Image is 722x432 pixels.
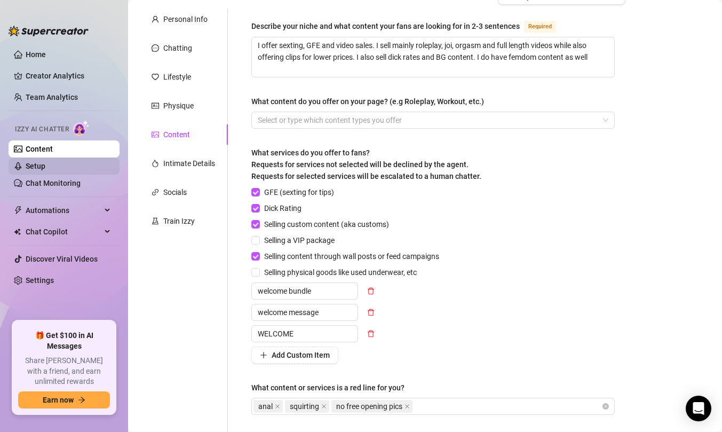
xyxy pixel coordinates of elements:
a: Discover Viral Videos [26,255,98,263]
button: Add Custom Item [251,347,338,364]
span: idcard [152,102,159,109]
span: close-circle [602,403,609,410]
a: Creator Analytics [26,67,111,84]
img: Chat Copilot [14,228,21,235]
span: fire [152,160,159,167]
div: Train Izzy [163,215,195,227]
div: Intimate Details [163,158,215,169]
span: experiment [152,217,159,225]
span: Automations [26,202,101,219]
img: AI Chatter [73,120,90,136]
span: anal [253,400,283,413]
a: Home [26,50,46,59]
span: thunderbolt [14,206,22,215]
span: no free opening pics [336,400,402,412]
span: What services do you offer to fans? Requests for services not selected will be declined by the ag... [251,148,481,180]
span: link [152,188,159,196]
span: heart [152,73,159,81]
textarea: Describe your niche and what content your fans are looking for in 2-3 sentences [252,37,614,77]
span: close [321,404,327,409]
label: What content do you offer on your page? (e.g Roleplay, Workout, etc.) [251,96,491,107]
input: Enter custom item [251,325,358,342]
span: delete [367,330,375,337]
button: Earn nowarrow-right [18,391,110,409]
span: Selling custom content (aka customs) [260,218,393,230]
span: Selling a VIP package [260,234,339,246]
span: delete [367,309,375,316]
span: Selling content through wall posts or feed campaigns [260,250,443,262]
a: Settings [26,276,54,285]
div: Personal Info [163,13,208,25]
span: Selling physical goods like used underwear, etc [260,266,421,278]
a: Team Analytics [26,93,78,101]
div: What content or services is a red line for you? [251,382,404,394]
img: logo-BBDzfeDw.svg [9,26,89,36]
span: plus [260,351,267,359]
span: Izzy AI Chatter [15,124,69,135]
label: Describe your niche and what content your fans are looking for in 2-3 sentences [251,20,568,33]
span: Required [524,21,556,33]
span: message [152,44,159,52]
input: What content do you offer on your page? (e.g Roleplay, Workout, etc.) [258,114,260,127]
span: close [404,404,410,409]
span: Chat Copilot [26,223,101,240]
span: Earn now [43,396,74,404]
span: 🎁 Get $100 in AI Messages [18,331,110,351]
span: close [275,404,280,409]
div: Lifestyle [163,71,191,83]
span: picture [152,131,159,138]
span: anal [258,400,273,412]
div: Content [163,129,190,140]
input: Enter custom item [251,304,358,321]
span: delete [367,287,375,295]
span: Dick Rating [260,202,306,214]
input: Enter custom item [251,282,358,300]
span: Add Custom Item [272,351,330,359]
div: Describe your niche and what content your fans are looking for in 2-3 sentences [251,20,520,32]
span: Share [PERSON_NAME] with a friend, and earn unlimited rewards [18,356,110,387]
a: Content [26,145,53,153]
span: squirting [290,400,319,412]
div: Chatting [163,42,192,54]
span: squirting [285,400,329,413]
div: What content do you offer on your page? (e.g Roleplay, Workout, etc.) [251,96,484,107]
span: no free opening pics [331,400,412,413]
div: Open Intercom Messenger [686,396,711,421]
span: GFE (sexting for tips) [260,186,338,198]
div: Physique [163,100,194,112]
div: Socials [163,186,187,198]
a: Setup [26,162,45,170]
span: arrow-right [78,396,85,404]
input: What content or services is a red line for you? [415,400,417,413]
label: What content or services is a red line for you? [251,382,412,394]
a: Chat Monitoring [26,179,81,187]
span: user [152,15,159,23]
